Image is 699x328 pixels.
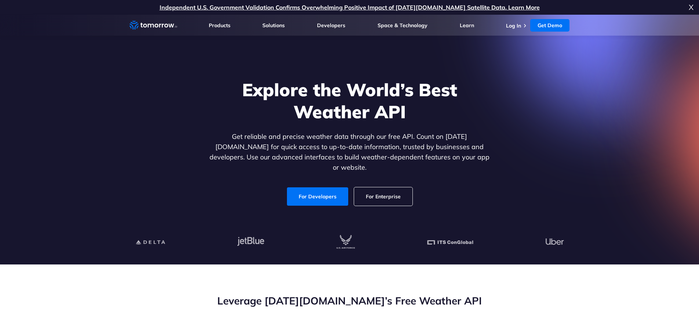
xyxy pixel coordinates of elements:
a: Learn [460,22,474,29]
h1: Explore the World’s Best Weather API [208,79,491,123]
a: Space & Technology [378,22,427,29]
a: Developers [317,22,345,29]
a: Get Demo [530,19,569,32]
a: Home link [130,20,177,31]
h2: Leverage [DATE][DOMAIN_NAME]’s Free Weather API [130,294,570,308]
a: Solutions [262,22,285,29]
a: For Enterprise [354,187,412,206]
a: Independent U.S. Government Validation Confirms Overwhelming Positive Impact of [DATE][DOMAIN_NAM... [160,4,540,11]
a: Products [209,22,230,29]
p: Get reliable and precise weather data through our free API. Count on [DATE][DOMAIN_NAME] for quic... [208,131,491,173]
a: For Developers [287,187,348,206]
a: Log In [506,22,521,29]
